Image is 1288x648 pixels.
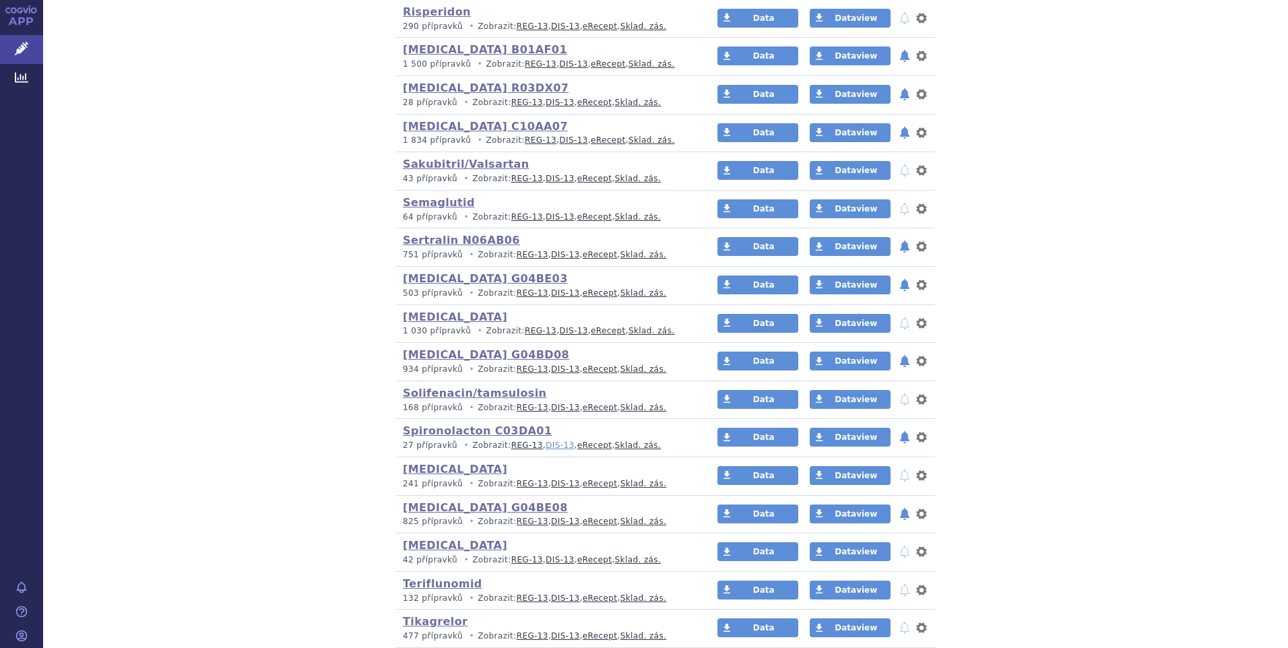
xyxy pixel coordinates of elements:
a: eRecept [583,631,618,641]
button: notifikace [898,201,911,217]
a: Semaglutid [403,196,475,209]
a: Data [717,161,798,180]
a: REG-13 [517,517,548,526]
button: nastavení [915,391,928,408]
a: [MEDICAL_DATA] C10AA07 [403,120,568,133]
a: Dataview [810,199,891,218]
a: Sklad. zás. [620,288,667,298]
span: Data [753,13,775,23]
a: eRecept [577,441,612,450]
a: REG-13 [517,250,548,259]
span: 290 přípravků [403,22,463,31]
a: Sklad. zás. [620,364,667,374]
i: • [474,325,486,337]
button: nastavení [915,506,928,522]
a: Data [717,46,798,65]
a: Teriflunomid [403,577,482,590]
a: eRecept [577,174,612,183]
span: 477 přípravků [403,631,463,641]
i: • [460,212,472,223]
a: DIS-13 [551,250,579,259]
button: notifikace [898,277,911,293]
a: REG-13 [525,135,556,145]
button: nastavení [915,429,928,445]
a: Sklad. zás. [620,479,667,488]
span: Data [753,471,775,480]
a: [MEDICAL_DATA] [403,539,507,552]
span: Data [753,623,775,633]
button: notifikace [898,86,911,102]
a: DIS-13 [551,288,579,298]
a: Sklad. zás. [629,326,675,335]
button: notifikace [898,10,911,26]
span: 27 přípravků [403,441,457,450]
p: Zobrazit: , , , [403,554,692,566]
span: Data [753,51,775,61]
span: Data [753,128,775,137]
a: DIS-13 [551,517,579,526]
a: Sklad. zás. [615,555,662,564]
button: notifikace [898,391,911,408]
a: REG-13 [511,441,543,450]
span: Dataview [835,242,877,251]
a: DIS-13 [551,631,579,641]
span: Dataview [835,356,877,366]
a: DIS-13 [546,174,574,183]
span: 934 přípravků [403,364,463,374]
span: Data [753,90,775,99]
i: • [465,516,478,527]
a: eRecept [583,364,618,374]
p: Zobrazit: , , , [403,364,692,375]
a: Data [717,314,798,333]
i: • [460,440,472,451]
i: • [465,478,478,490]
a: DIS-13 [559,326,587,335]
i: • [474,135,486,146]
a: Sklad. zás. [620,517,667,526]
a: REG-13 [511,212,543,222]
button: notifikace [898,429,911,445]
span: 241 přípravků [403,479,463,488]
a: Sklad. zás. [615,441,662,450]
a: DIS-13 [551,403,579,412]
p: Zobrazit: , , , [403,59,692,70]
span: 168 přípravků [403,403,463,412]
a: Data [717,581,798,600]
button: notifikace [898,125,911,141]
a: [MEDICAL_DATA] [403,463,507,476]
button: nastavení [915,353,928,369]
a: eRecept [583,288,618,298]
button: notifikace [898,238,911,255]
a: REG-13 [517,631,548,641]
a: Data [717,9,798,28]
a: eRecept [577,98,612,107]
p: Zobrazit: , , , [403,440,692,451]
i: • [465,288,478,299]
a: Solifenacin/tamsulosin [403,387,546,399]
a: eRecept [591,135,626,145]
span: Dataview [835,13,877,23]
span: Dataview [835,509,877,519]
a: Spironolacton C03DA01 [403,424,552,437]
a: Dataview [810,123,891,142]
a: [MEDICAL_DATA] R03DX07 [403,82,569,94]
button: nastavení [915,10,928,26]
a: REG-13 [511,555,543,564]
button: notifikace [898,620,911,636]
a: REG-13 [525,326,556,335]
i: • [460,554,472,566]
button: nastavení [915,277,928,293]
a: Sklad. zás. [620,631,667,641]
a: Sklad. zás. [615,212,662,222]
button: nastavení [915,544,928,560]
i: • [465,364,478,375]
a: Data [717,390,798,409]
a: DIS-13 [546,212,574,222]
span: Dataview [835,432,877,442]
a: Data [717,276,798,294]
span: Dataview [835,166,877,175]
p: Zobrazit: , , , [403,402,692,414]
span: Dataview [835,623,877,633]
span: Dataview [835,547,877,556]
a: Dataview [810,161,891,180]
